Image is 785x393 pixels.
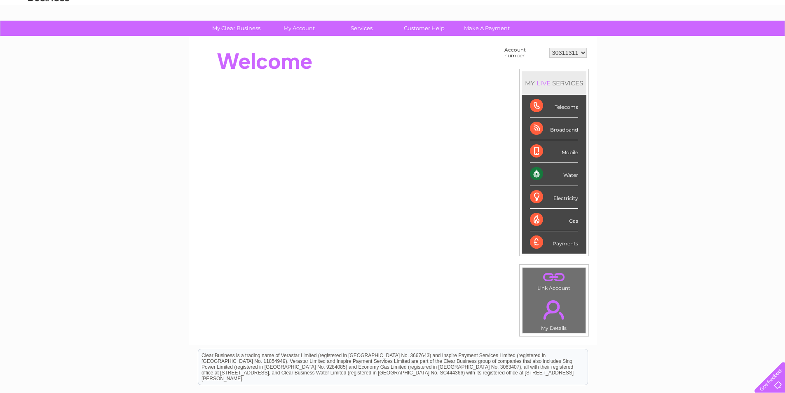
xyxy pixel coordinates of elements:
div: Telecoms [530,95,578,118]
td: Link Account [522,267,586,293]
a: . [525,270,583,284]
a: Make A Payment [453,21,521,36]
div: Electricity [530,186,578,209]
div: Broadband [530,118,578,140]
a: . [525,295,583,324]
a: 0333 014 3131 [630,4,687,14]
td: Account number [502,45,547,61]
a: Energy [661,35,679,41]
a: Blog [713,35,725,41]
a: Log out [758,35,777,41]
td: My Details [522,293,586,334]
div: Payments [530,231,578,254]
a: Contact [730,35,750,41]
a: Telecoms [684,35,708,41]
div: Gas [530,209,578,231]
div: Clear Business is a trading name of Verastar Limited (registered in [GEOGRAPHIC_DATA] No. 3667643... [198,5,588,40]
a: My Account [265,21,333,36]
div: Mobile [530,140,578,163]
a: Services [328,21,396,36]
img: logo.png [28,21,70,47]
a: My Clear Business [202,21,270,36]
div: LIVE [535,79,552,87]
a: Customer Help [390,21,458,36]
div: Water [530,163,578,186]
a: Water [640,35,656,41]
div: MY SERVICES [522,71,586,95]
